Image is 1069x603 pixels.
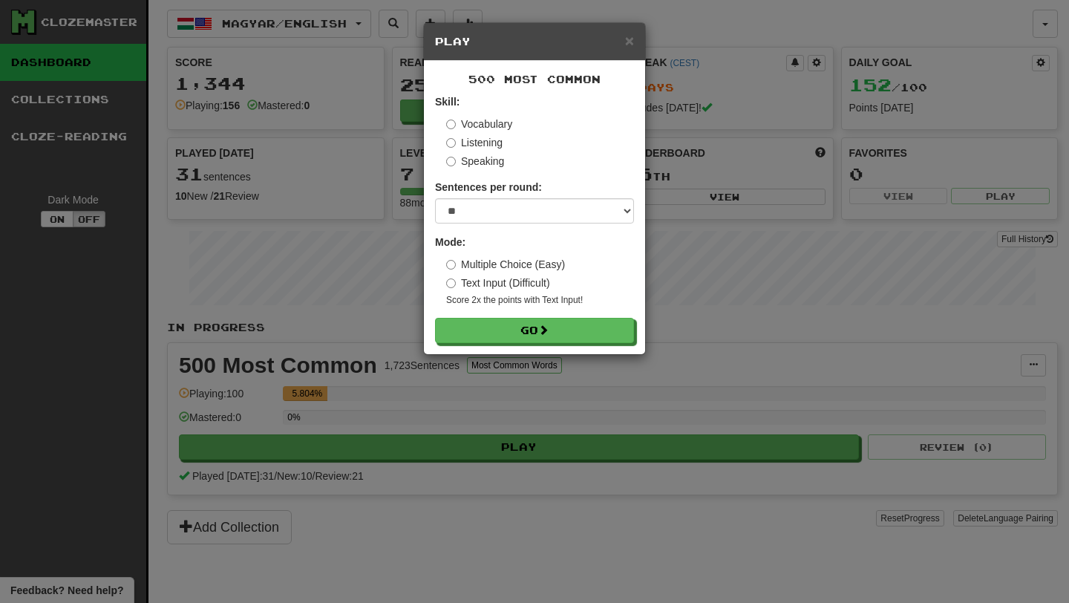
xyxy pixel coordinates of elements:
label: Vocabulary [446,117,512,131]
strong: Mode: [435,236,465,248]
button: Go [435,318,634,343]
label: Speaking [446,154,504,169]
strong: Skill: [435,96,460,108]
h5: Play [435,34,634,49]
input: Text Input (Difficult) [446,278,456,288]
input: Listening [446,138,456,148]
label: Sentences per round: [435,180,542,195]
label: Listening [446,135,503,150]
input: Vocabulary [446,120,456,129]
span: × [625,32,634,49]
button: Close [625,33,634,48]
label: Multiple Choice (Easy) [446,257,565,272]
input: Speaking [446,157,456,166]
input: Multiple Choice (Easy) [446,260,456,270]
small: Score 2x the points with Text Input ! [446,294,634,307]
span: 500 Most Common [468,73,601,85]
label: Text Input (Difficult) [446,276,550,290]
